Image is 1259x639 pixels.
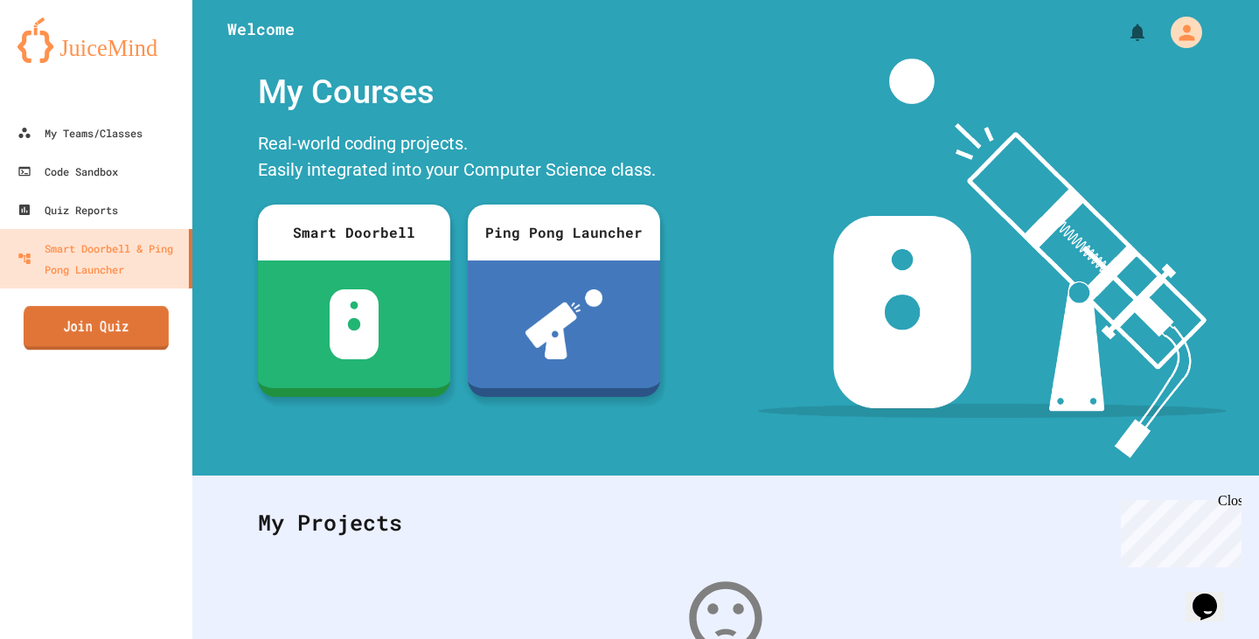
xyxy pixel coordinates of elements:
div: My Account [1152,12,1207,52]
div: Chat with us now!Close [7,7,121,111]
div: My Courses [249,59,669,126]
img: ppl-with-ball.png [525,289,603,359]
div: Code Sandbox [17,161,118,182]
iframe: chat widget [1186,569,1242,622]
img: sdb-white.svg [330,289,379,359]
div: Real-world coding projects. Easily integrated into your Computer Science class. [249,126,669,191]
div: Quiz Reports [17,199,118,220]
iframe: chat widget [1114,493,1242,567]
div: Smart Doorbell & Ping Pong Launcher [17,238,182,280]
div: My Notifications [1095,17,1152,47]
img: banner-image-my-projects.png [758,59,1227,458]
div: My Teams/Classes [17,122,143,143]
div: My Projects [240,489,1211,557]
a: Join Quiz [24,306,169,350]
img: logo-orange.svg [17,17,175,63]
div: Ping Pong Launcher [468,205,660,260]
div: Smart Doorbell [258,205,450,260]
